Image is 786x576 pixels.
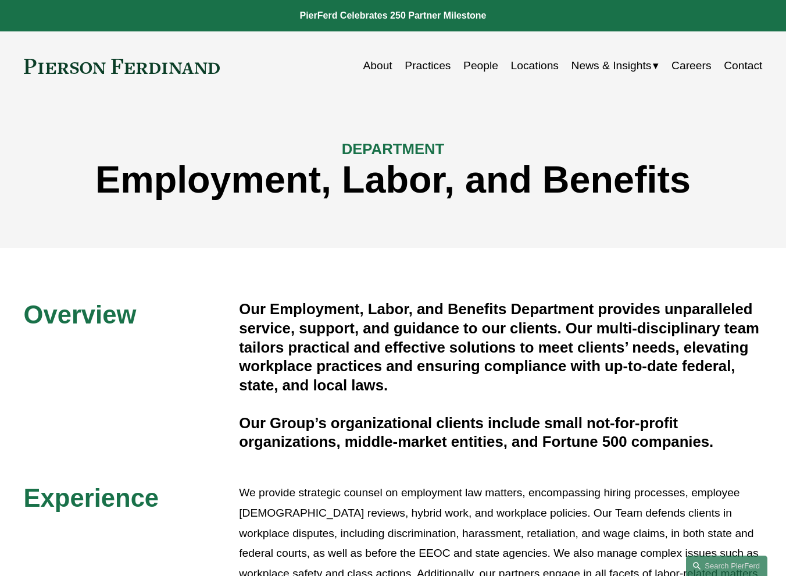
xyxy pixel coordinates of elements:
[686,556,767,576] a: Search this site
[511,55,559,77] a: Locations
[239,300,762,394] h4: Our Employment, Labor, and Benefits Department provides unparalleled service, support, and guidan...
[463,55,498,77] a: People
[239,414,762,451] h4: Our Group’s organizational clients include small not-for-profit organizations, middle-market enti...
[671,55,711,77] a: Careers
[24,158,763,201] h1: Employment, Labor, and Benefits
[342,141,445,157] span: DEPARTMENT
[363,55,392,77] a: About
[24,484,159,512] span: Experience
[571,55,659,77] a: folder dropdown
[405,55,451,77] a: Practices
[571,56,652,76] span: News & Insights
[724,55,762,77] a: Contact
[24,301,137,329] span: Overview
